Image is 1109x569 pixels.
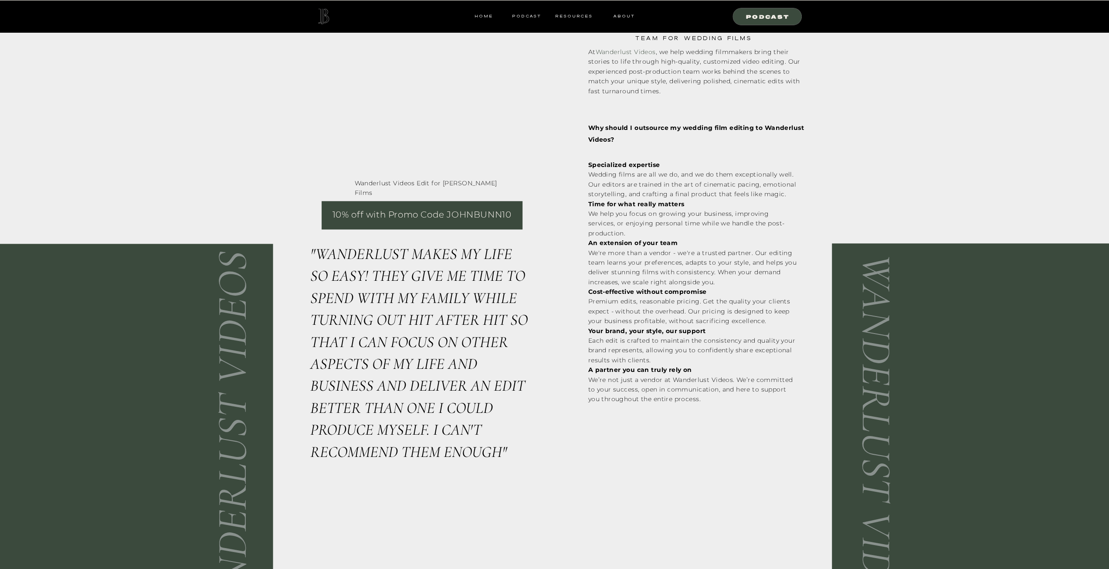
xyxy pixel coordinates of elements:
a: 10% off with Promo Code JOHNBUNN10 [331,208,513,223]
h1: "Wanderlust makes my life so easy! They give me time to spend with my family while turning out hi... [310,243,529,473]
b: Your brand, your style, our support [588,327,706,335]
a: ABOUT [613,12,635,20]
a: HOME [475,12,493,20]
b: Why should I outsource my wedding film editing to Wanderlust Videos? [588,124,804,143]
p: Wedding films are all we do, and we do them exceptionally well. Our editors are trained in the ar... [588,160,797,401]
p: Wanderlust Videos Edit for [PERSON_NAME] Films [355,178,504,187]
iframe: Denver Broncos Cheerleader gets married in Sedona, Arizona - Chris and Zöe Los Lagos Estate [302,24,547,166]
b: A partner you can truly rely on [588,366,692,374]
h3: Wanderlust Videos- Your post-production team for wedding films [588,24,799,41]
b: Specialized expertise [588,161,660,169]
div: At , we help wedding filmmakers bring their stories to life through high-quality, customized vide... [588,47,802,104]
iframe: Highlight Video 3-5 min | T+C [560,408,797,560]
a: resources [552,12,593,20]
a: Wanderlust Videos [595,48,655,56]
a: Podcast [738,12,797,20]
b: Time for what really matters [588,200,685,208]
b: Cost-effective without compromise [588,288,707,296]
b: An extension of your team [588,239,678,247]
a: Podcast [509,12,544,20]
